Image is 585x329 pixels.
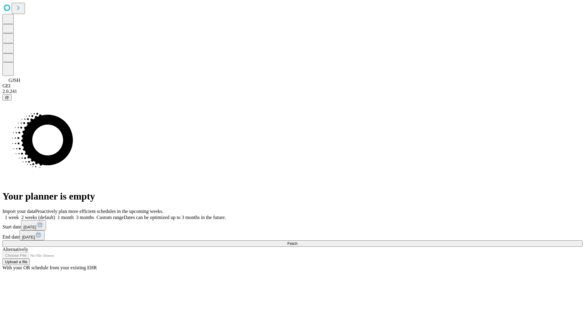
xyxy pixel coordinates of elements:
div: End date [2,230,583,240]
button: [DATE] [19,230,44,240]
span: @ [5,95,9,100]
span: GJSH [9,78,20,83]
button: @ [2,94,12,101]
div: Start date [2,220,583,230]
span: Proactively plan more efficient schedules in the upcoming weeks. [35,209,163,214]
span: Import your data [2,209,35,214]
span: 2 weeks (default) [21,215,55,220]
span: Dates can be optimized up to 3 months in the future. [124,215,226,220]
button: Upload a file [2,259,30,265]
div: 2.0.241 [2,89,583,94]
span: [DATE] [23,225,36,229]
span: 1 month [58,215,74,220]
span: Alternatively [2,247,28,252]
button: [DATE] [21,220,46,230]
h1: Your planner is empty [2,191,583,202]
span: 1 week [5,215,19,220]
span: Fetch [287,241,297,246]
button: Fetch [2,240,583,247]
span: 3 months [76,215,94,220]
span: [DATE] [22,235,35,239]
span: With your OR schedule from your existing EHR [2,265,97,270]
span: Custom range [97,215,124,220]
div: GEI [2,83,583,89]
